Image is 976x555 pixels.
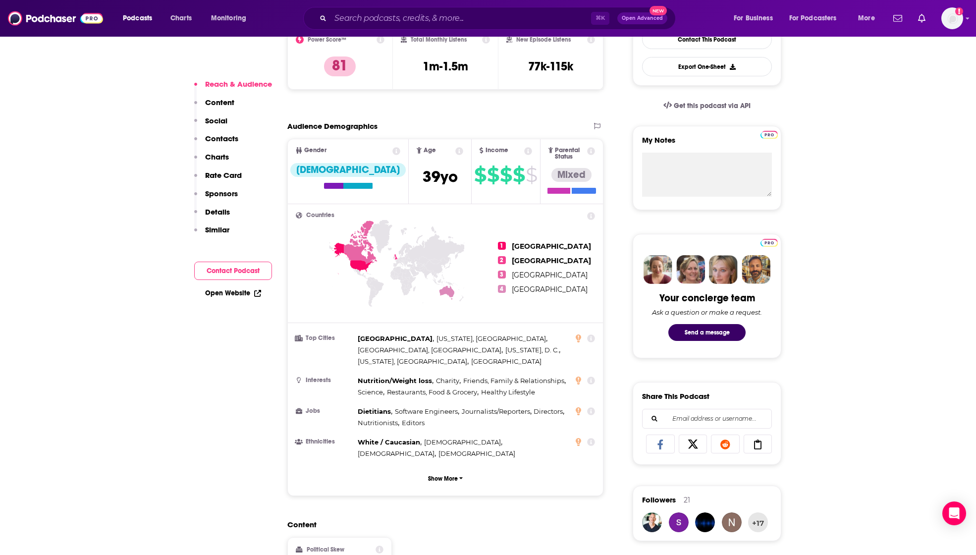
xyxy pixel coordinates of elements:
div: Search followers [642,409,772,429]
span: , [424,437,502,448]
div: Mixed [551,168,592,182]
span: Charts [170,11,192,25]
span: Income [486,147,508,154]
a: Share on X/Twitter [679,435,707,453]
span: Software Engineers [395,407,458,415]
span: $ [474,167,486,183]
span: New [650,6,667,15]
span: , [534,406,564,417]
span: Directors [534,407,563,415]
span: Monitoring [211,11,246,25]
p: Sponsors [205,189,238,198]
button: Similar [194,225,229,243]
span: Editors [402,419,425,427]
span: Nutritionists [358,419,398,427]
span: More [858,11,875,25]
p: Show More [428,475,458,482]
button: open menu [851,10,887,26]
h2: Political Skew [307,546,344,553]
a: Open Website [205,289,261,297]
span: [GEOGRAPHIC_DATA] [512,271,588,279]
span: [US_STATE], [GEOGRAPHIC_DATA] [358,357,467,365]
span: $ [526,167,537,183]
span: [GEOGRAPHIC_DATA], [GEOGRAPHIC_DATA] [358,346,501,354]
span: [GEOGRAPHIC_DATA] [471,357,542,365]
span: , [358,387,384,398]
span: [GEOGRAPHIC_DATA] [358,334,433,342]
a: Show notifications dropdown [889,10,906,27]
h3: 77k-115k [528,59,573,74]
a: Pro website [760,237,778,247]
span: $ [487,167,499,183]
h3: Interests [296,377,354,384]
span: Parental Status [555,147,585,160]
img: neil.baron.1139 [722,512,742,532]
span: Journalists/Reporters [462,407,530,415]
h2: Content [287,520,596,529]
div: Open Intercom Messenger [942,501,966,525]
p: Content [205,98,234,107]
button: Social [194,116,227,134]
a: Pro website [760,129,778,139]
button: +17 [748,512,768,532]
span: [US_STATE], D. C. [505,346,559,354]
button: open menu [727,10,785,26]
span: White / Caucasian [358,438,420,446]
span: Dietitians [358,407,391,415]
span: [GEOGRAPHIC_DATA] [512,242,591,251]
span: 4 [498,285,506,293]
h3: 1m-1.5m [423,59,468,74]
img: Podchaser Pro [760,239,778,247]
span: For Business [734,11,773,25]
span: Restaurants, Food & Grocery [387,388,477,396]
a: Charts [164,10,198,26]
p: Details [205,207,230,217]
button: Sponsors [194,189,238,207]
p: Social [205,116,227,125]
div: Search podcasts, credits, & more... [313,7,685,30]
a: Podchaser - Follow, Share and Rate Podcasts [8,9,103,28]
span: [DEMOGRAPHIC_DATA] [424,438,501,446]
div: [DEMOGRAPHIC_DATA] [290,163,406,177]
a: Share on Facebook [646,435,675,453]
span: , [436,375,461,387]
span: ⌘ K [591,12,609,25]
span: Logged in as esmith_bg [941,7,963,29]
span: Charity [436,377,459,385]
span: Friends, Family & Relationships [463,377,564,385]
a: Share on Reddit [711,435,740,453]
h3: Top Cities [296,335,354,341]
span: Gender [304,147,326,154]
img: Marolli [695,512,715,532]
div: 21 [684,496,690,504]
span: , [358,406,392,417]
button: Reach & Audience [194,79,272,98]
img: Jon Profile [742,255,770,284]
span: [GEOGRAPHIC_DATA] [512,285,588,294]
img: Sydney Profile [644,255,672,284]
a: Copy Link [744,435,772,453]
span: Healthy Lifestyle [481,388,535,396]
h3: Jobs [296,408,354,414]
button: Export One-Sheet [642,57,772,76]
p: Contacts [205,134,238,143]
span: [GEOGRAPHIC_DATA] [512,256,591,265]
h3: Ethnicities [296,439,354,445]
span: Nutrition/Weight loss [358,377,432,385]
span: , [358,417,399,429]
span: 3 [498,271,506,278]
div: Your concierge team [659,292,755,304]
button: Show profile menu [941,7,963,29]
button: open menu [204,10,259,26]
a: dlucas [642,512,662,532]
span: $ [500,167,512,183]
img: sandeepsandol97 [669,512,689,532]
a: Contact This Podcast [642,30,772,49]
span: Science [358,388,383,396]
img: Jules Profile [709,255,738,284]
span: , [358,333,434,344]
span: [US_STATE], [GEOGRAPHIC_DATA] [436,334,546,342]
span: 2 [498,256,506,264]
